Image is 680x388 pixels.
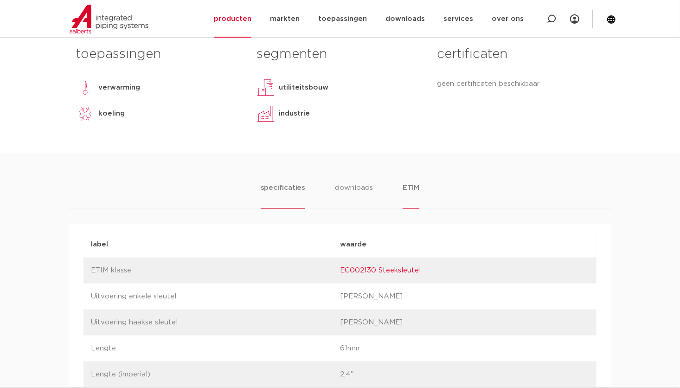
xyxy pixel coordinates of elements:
[91,291,340,302] p: Uitvoering enkele sleutel
[91,317,340,328] p: Uitvoering haakse sleutel
[279,82,328,93] p: utiliteitsbouw
[437,45,604,64] h3: certificaten
[98,82,140,93] p: verwarming
[335,182,373,209] li: downloads
[340,317,589,328] p: [PERSON_NAME]
[437,78,604,90] p: geen certificaten beschikbaar
[340,291,589,302] p: [PERSON_NAME]
[340,343,589,354] p: 61mm
[98,108,125,119] p: koeling
[76,78,95,97] img: verwarming
[91,239,340,250] p: label
[91,369,340,380] p: Lengte (imperial)
[340,239,589,250] p: waarde
[261,182,305,209] li: specificaties
[91,343,340,354] p: Lengte
[279,108,310,119] p: industrie
[340,267,421,274] a: EC002130 Steeksleutel
[257,78,275,97] img: utiliteitsbouw
[403,182,419,209] li: ETIM
[257,45,423,64] h3: segmenten
[257,104,275,123] img: industrie
[76,45,243,64] h3: toepassingen
[76,104,95,123] img: koeling
[91,265,340,276] p: ETIM klasse
[340,369,589,380] p: 2,4"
